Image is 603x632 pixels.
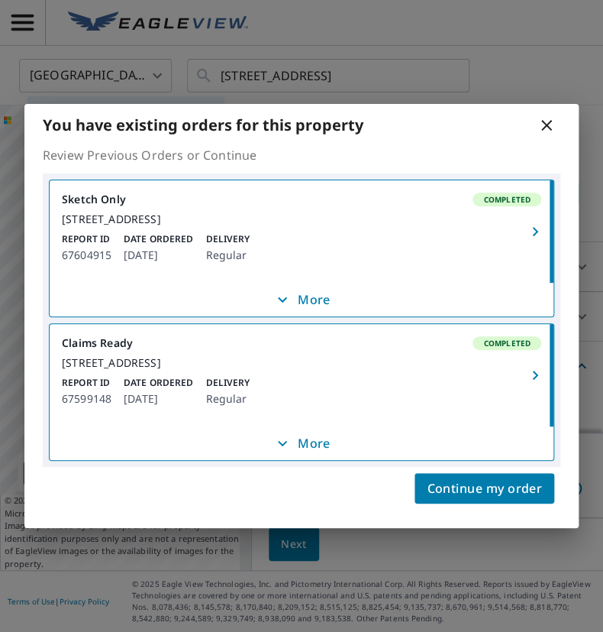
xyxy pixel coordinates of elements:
[62,246,111,264] p: 67604915
[62,356,541,370] div: [STREET_ADDRESS]
[62,336,541,350] div: Claims Ready
[62,390,111,408] p: 67599148
[62,232,111,246] p: Report ID
[50,180,553,283] a: Sketch OnlyCompleted[STREET_ADDRESS]Report ID67604915Date Ordered[DATE]DeliveryRegular
[50,324,553,426] a: Claims ReadyCompleted[STREET_ADDRESS]Report ID67599148Date Ordered[DATE]DeliveryRegular
[205,390,250,408] p: Regular
[50,283,553,316] button: More
[474,338,540,348] span: Completed
[62,212,541,226] div: [STREET_ADDRESS]
[205,246,250,264] p: Regular
[427,478,542,499] span: Continue my order
[124,232,193,246] p: Date Ordered
[62,376,111,390] p: Report ID
[50,426,553,460] button: More
[124,376,193,390] p: Date Ordered
[124,246,193,264] p: [DATE]
[414,473,554,504] button: Continue my order
[205,376,250,390] p: Delivery
[124,390,193,408] p: [DATE]
[205,232,250,246] p: Delivery
[62,193,541,206] div: Sketch Only
[273,290,330,309] p: More
[474,194,540,205] span: Completed
[43,146,560,164] p: Review Previous Orders or Continue
[43,115,363,135] b: You have existing orders for this property
[273,434,330,452] p: More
